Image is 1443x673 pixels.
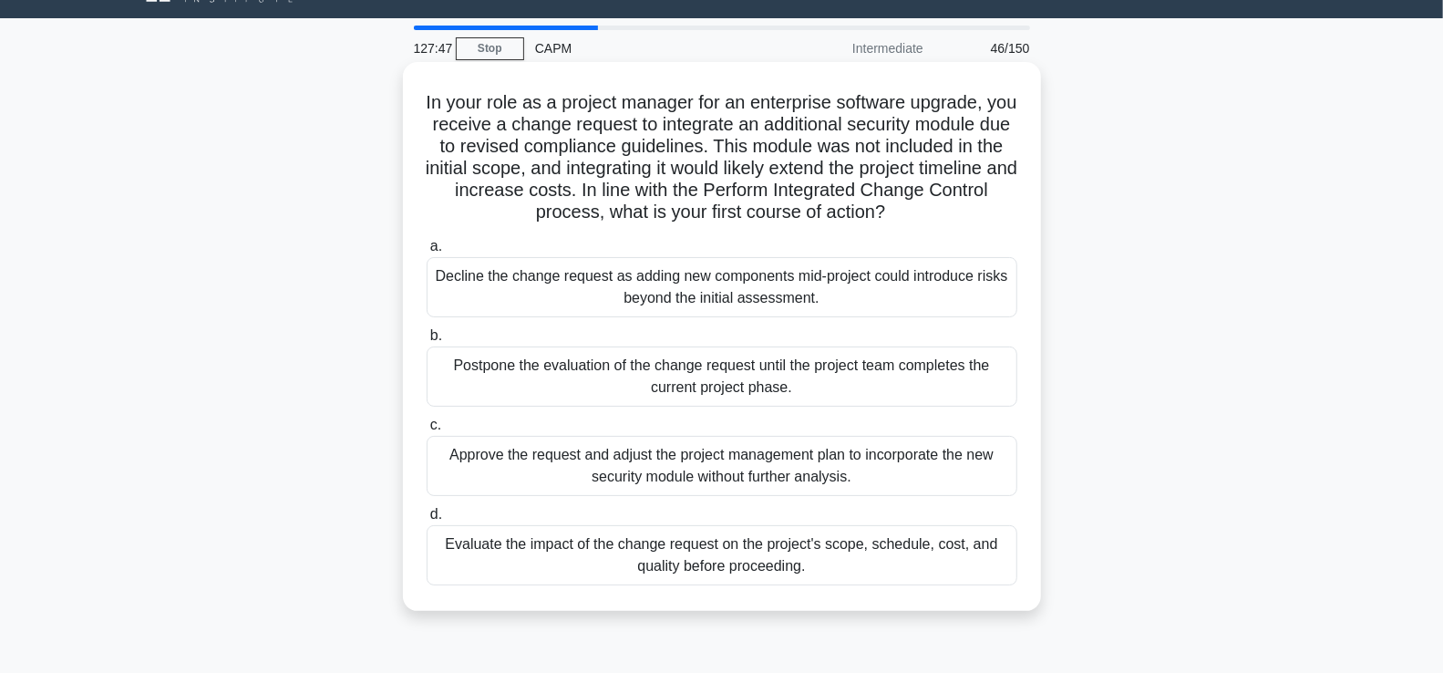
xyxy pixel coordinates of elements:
div: 127:47 [403,30,456,67]
div: Decline the change request as adding new components mid-project could introduce risks beyond the ... [427,257,1017,317]
span: d. [430,506,442,522]
a: Stop [456,37,524,60]
span: c. [430,417,441,432]
span: b. [430,327,442,343]
div: Approve the request and adjust the project management plan to incorporate the new security module... [427,436,1017,496]
div: CAPM [524,30,775,67]
h5: In your role as a project manager for an enterprise software upgrade, you receive a change reques... [425,91,1019,224]
div: Postpone the evaluation of the change request until the project team completes the current projec... [427,347,1017,407]
span: a. [430,238,442,254]
div: Evaluate the impact of the change request on the project's scope, schedule, cost, and quality bef... [427,525,1017,585]
div: Intermediate [775,30,934,67]
div: 46/150 [934,30,1041,67]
